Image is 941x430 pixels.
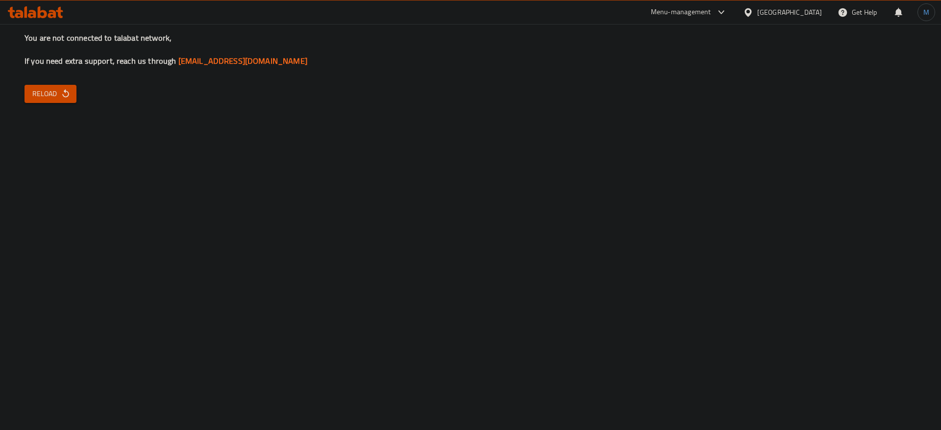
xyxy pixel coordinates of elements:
div: Menu-management [651,6,711,18]
h3: You are not connected to talabat network, If you need extra support, reach us through [25,32,916,67]
span: M [923,7,929,18]
a: [EMAIL_ADDRESS][DOMAIN_NAME] [178,53,307,68]
button: Reload [25,85,76,103]
div: [GEOGRAPHIC_DATA] [757,7,822,18]
span: Reload [32,88,69,100]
